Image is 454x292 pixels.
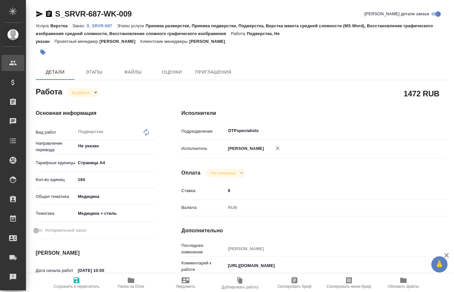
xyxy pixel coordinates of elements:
[36,193,76,200] p: Общая тематика
[36,23,433,36] p: Приемка разверстки, Приемка подверстки, Подверстка, Верстка макета средней сложности (MS Word), В...
[213,274,267,292] button: Дублировать работу
[36,267,76,274] p: Дата начала работ
[431,256,448,273] button: 🙏
[267,274,322,292] button: Скопировать бриф
[181,145,225,152] p: Исполнитель
[78,68,110,76] span: Этапы
[181,227,447,235] h4: Дополнительно
[221,285,258,289] span: Дублировать работу
[54,39,99,44] p: Проектный менеджер
[434,258,445,271] span: 🙏
[364,11,429,17] span: [PERSON_NAME] детали заказа
[181,204,225,211] p: Валюта
[181,260,225,273] p: Комментарий к работе
[45,227,86,234] span: Нотариальный заказ
[152,145,153,147] button: Open
[181,188,225,194] p: Ставка
[76,191,155,202] div: Медицина
[36,176,76,183] p: Кол-во единиц
[322,274,376,292] button: Скопировать мини-бриф
[45,10,53,18] button: Скопировать ссылку
[158,274,213,292] button: Уведомить
[67,88,100,97] div: В работе
[181,169,200,177] h4: Оплата
[189,39,230,44] p: [PERSON_NAME]
[36,23,50,28] p: Услуга
[36,249,155,257] h4: [PERSON_NAME]
[181,242,225,255] p: Последнее изменение
[195,68,232,76] span: Приглашения
[76,266,132,275] input: ✎ Введи что-нибудь
[226,186,425,195] input: ✎ Введи что-нибудь
[40,68,71,76] span: Детали
[36,140,76,153] p: Направление перевода
[327,284,371,289] span: Скопировать мини-бриф
[140,39,189,44] p: Клиентские менеджеры
[36,160,76,166] p: Тарифные единицы
[76,208,155,219] div: Медицина + стиль
[388,284,419,289] span: Обновить файлы
[54,284,100,289] span: Сохранить и пересчитать
[36,210,76,217] p: Тематика
[104,274,158,292] button: Папка на Drive
[209,170,238,176] button: Не оплачена
[55,9,132,18] a: S_SRVR-687-WK-009
[226,244,425,253] input: Пустое поле
[76,157,155,168] div: Страница А4
[72,23,86,28] p: Заказ:
[277,284,311,289] span: Скопировать бриф
[36,85,62,97] h2: Работа
[36,129,76,136] p: Вид работ
[404,88,439,99] h2: 1472 RUB
[231,31,247,36] p: Работа
[181,109,447,117] h4: Исполнители
[176,284,195,289] span: Уведомить
[270,141,285,155] button: Удалить исполнителя
[226,202,425,213] div: RUB
[50,23,72,28] p: Верстка
[117,68,149,76] span: Файлы
[226,260,425,271] textarea: [URL][DOMAIN_NAME]
[181,128,225,135] p: Подразделение
[206,169,245,177] div: В работе
[36,45,50,59] button: Добавить тэг
[376,274,431,292] button: Обновить файлы
[117,23,146,28] p: Этапы услуги
[421,130,423,131] button: Open
[70,90,92,95] button: В работе
[100,39,140,44] p: [PERSON_NAME]
[156,68,187,76] span: Оценки
[76,175,155,184] input: ✎ Введи что-нибудь
[36,10,43,18] button: Скопировать ссылку для ЯМессенджера
[87,23,117,28] a: S_SRVR-687
[118,284,144,289] span: Папка на Drive
[49,274,104,292] button: Сохранить и пересчитать
[36,109,155,117] h4: Основная информация
[226,145,264,152] p: [PERSON_NAME]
